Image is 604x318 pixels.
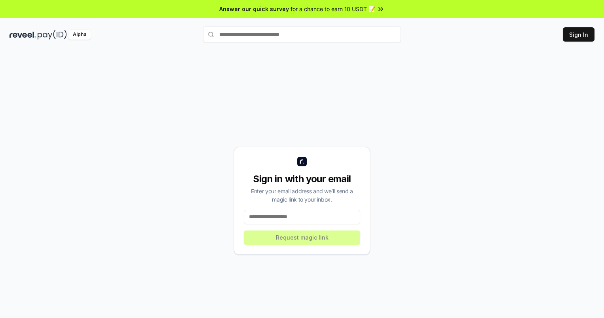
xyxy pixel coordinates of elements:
div: Enter your email address and we’ll send a magic link to your inbox. [244,187,360,204]
span: for a chance to earn 10 USDT 📝 [291,5,375,13]
div: Alpha [68,30,91,40]
button: Sign In [563,27,595,42]
img: logo_small [297,157,307,166]
img: reveel_dark [9,30,36,40]
span: Answer our quick survey [219,5,289,13]
div: Sign in with your email [244,173,360,185]
img: pay_id [38,30,67,40]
